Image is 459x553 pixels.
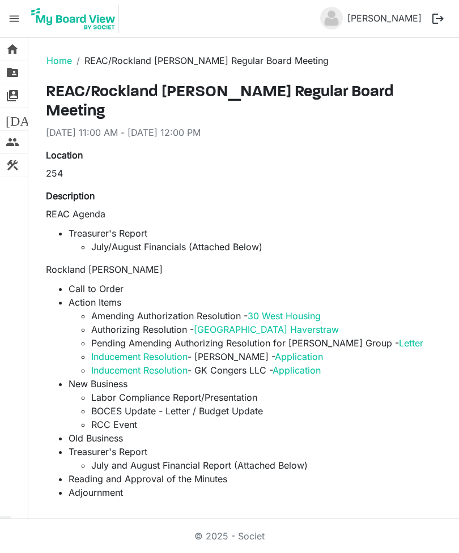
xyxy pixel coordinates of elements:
[91,240,437,254] li: July/August Financials (Attached Below)
[91,365,188,376] a: Inducement Resolution
[46,207,437,221] p: REAC Agenda
[6,38,19,61] span: home
[6,61,19,84] span: folder_shared
[28,5,119,33] img: My Board View Logo
[46,148,83,162] label: Location
[46,263,437,276] p: Rockland [PERSON_NAME]
[194,530,265,542] a: © 2025 - Societ
[320,7,343,29] img: no-profile-picture.svg
[46,189,95,203] label: Description
[69,472,437,486] li: Reading and Approval of the Minutes
[91,363,437,377] li: - GK Congers LLC -
[69,445,437,472] li: Treasurer's Report
[28,5,124,33] a: My Board View Logo
[46,55,72,66] a: Home
[343,7,426,29] a: [PERSON_NAME]
[91,351,188,362] a: Inducement Resolution
[69,431,437,445] li: Old Business
[6,108,49,130] span: [DATE]
[69,377,437,431] li: New Business
[69,295,437,377] li: Action Items
[399,337,423,349] a: Letter
[91,309,437,323] li: Amending Authorization Resolution -
[46,83,437,121] h3: REAC/Rockland [PERSON_NAME] Regular Board Meeting
[72,54,329,67] li: REAC/Rockland [PERSON_NAME] Regular Board Meeting
[275,351,323,362] a: Application
[3,8,25,29] span: menu
[91,323,437,336] li: Authorizing Resolution -
[194,324,339,335] a: [GEOGRAPHIC_DATA] Haverstraw
[91,350,437,363] li: - [PERSON_NAME] -
[46,126,437,139] div: [DATE] 11:00 AM - [DATE] 12:00 PM
[6,84,19,107] span: switch_account
[6,154,19,177] span: construction
[91,458,437,472] li: July and August Financial Report (Attached Below)
[69,226,437,254] li: Treasurer's Report
[69,486,437,499] li: Adjournment
[426,7,450,31] button: logout
[6,131,19,153] span: people
[273,365,321,376] a: Application
[91,336,437,350] li: Pending Amending Authorizing Resolution for [PERSON_NAME] Group -
[248,310,321,321] a: 30 West Housing
[69,282,437,295] li: Call to Order
[91,391,437,404] li: Labor Compliance Report/Presentation
[91,404,437,418] li: BOCES Update - Letter / Budget Update
[91,418,437,431] li: RCC Event
[46,166,437,180] div: 254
